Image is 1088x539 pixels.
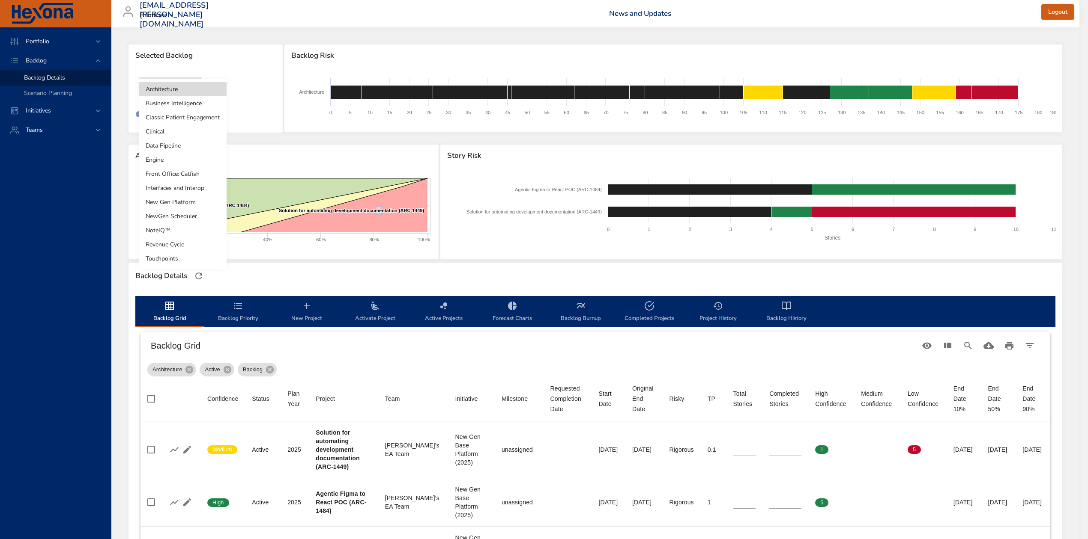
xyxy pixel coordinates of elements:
li: NoteIQ™ [139,223,227,237]
li: New Gen Platform [139,195,227,209]
li: Architecture [139,82,227,96]
li: NewGen Scheduler [139,209,227,223]
li: Classic Patient Engagement [139,110,227,124]
li: Engine [139,153,227,167]
li: Data Pipeline [139,139,227,153]
li: Interfaces and Interop [139,181,227,195]
li: Business Intelligence [139,96,227,110]
li: Front Office: Catfish [139,167,227,181]
li: Touchpoints [139,252,227,266]
li: Revenue Cycle [139,237,227,252]
li: Clinical [139,124,227,139]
